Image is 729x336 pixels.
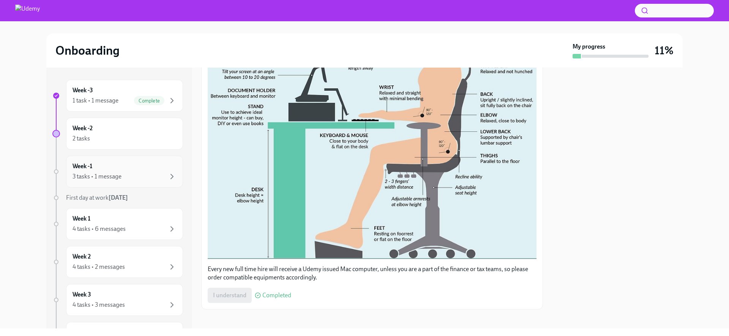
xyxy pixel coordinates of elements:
[52,208,183,240] a: Week 14 tasks • 6 messages
[208,265,536,282] p: Every new full time hire will receive a Udemy issued Mac computer, unless you are a part of the f...
[15,5,40,17] img: Udemy
[52,284,183,316] a: Week 34 tasks • 3 messages
[55,43,120,58] h2: Onboarding
[73,290,91,299] h6: Week 3
[73,162,92,170] h6: Week -1
[262,292,291,298] span: Completed
[134,98,164,104] span: Complete
[66,194,128,201] span: First day at work
[52,246,183,278] a: Week 24 tasks • 2 messages
[52,80,183,112] a: Week -31 task • 1 messageComplete
[109,194,128,201] strong: [DATE]
[52,118,183,150] a: Week -22 tasks
[52,194,183,202] a: First day at work[DATE]
[655,44,674,57] h3: 11%
[73,215,90,223] h6: Week 1
[73,134,90,143] div: 2 tasks
[73,252,91,261] h6: Week 2
[73,263,125,271] div: 4 tasks • 2 messages
[73,225,126,233] div: 4 tasks • 6 messages
[73,86,93,95] h6: Week -3
[73,172,121,181] div: 3 tasks • 1 message
[73,96,118,105] div: 1 task • 1 message
[52,156,183,188] a: Week -13 tasks • 1 message
[73,301,125,309] div: 4 tasks • 3 messages
[573,43,605,51] strong: My progress
[73,124,93,133] h6: Week -2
